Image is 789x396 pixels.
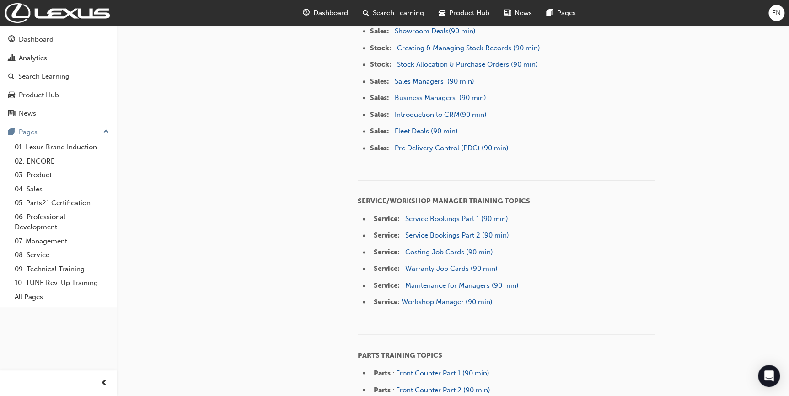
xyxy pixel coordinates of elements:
[370,111,389,119] span: Sales:
[313,8,348,18] span: Dashboard
[439,7,445,19] span: car-icon
[504,7,511,19] span: news-icon
[11,276,113,290] a: 10. TUNE Rev-Up Training
[103,126,109,138] span: up-icon
[355,4,431,22] a: search-iconSearch Learning
[8,110,15,118] span: news-icon
[397,44,540,52] a: Creating & Managing Stock Records (90 min)
[11,154,113,169] a: 02. ENCORE
[395,27,449,35] span: Showroom Deals
[370,44,392,52] span: Stock:
[395,144,509,152] a: Pre Delivery Control (PDC) (90 min)
[449,27,476,35] span: (90 min)
[11,248,113,262] a: 08. Service
[4,124,113,141] button: Pages
[11,290,113,304] a: All Pages
[19,34,54,45] div: Dashboard
[370,144,389,152] span: Sales:
[303,7,310,19] span: guage-icon
[4,50,113,67] a: Analytics
[8,73,15,81] span: search-icon
[295,4,355,22] a: guage-iconDashboard
[4,68,113,85] a: Search Learning
[370,77,389,85] span: Sales:
[19,127,38,137] div: Pages
[8,91,15,100] span: car-icon
[11,182,113,196] a: 04. Sales
[397,60,538,69] a: Stock Allocation & Purchase Orders (90 min)
[370,27,389,35] span: Sales:
[11,196,113,210] a: 05. Parts21 Certification
[396,385,490,394] a: Front Counter Part 2 (90 min)
[758,365,780,387] div: Open Intercom Messenger
[374,281,400,290] span: Service:
[11,140,113,154] a: 01. Lexus Brand Induction
[373,8,424,18] span: Search Learning
[101,378,107,389] span: prev-icon
[392,385,394,394] span: :
[449,8,489,18] span: Product Hub
[497,4,539,22] a: news-iconNews
[4,105,113,122] a: News
[19,108,36,119] div: News
[557,8,576,18] span: Pages
[395,111,487,119] a: Introduction to CRM​(90 min)
[370,127,389,135] span: Sales:
[515,8,532,18] span: News
[374,385,391,394] span: Parts
[772,8,781,18] span: FN
[358,197,530,205] span: SERVICE/WORKSHOP MANAGER TRAINING TOPICS
[395,27,476,35] a: Showroom Deals​(90 min)
[395,127,458,135] a: Fleet Deals (90 min)
[363,7,369,19] span: search-icon
[370,60,392,69] span: Stock:
[4,87,113,104] a: Product Hub
[395,77,474,85] a: Sales Managers (90 min)
[11,168,113,182] a: 03. Product
[539,4,583,22] a: pages-iconPages
[768,5,784,21] button: FN
[8,54,15,63] span: chart-icon
[374,264,400,273] span: Service:
[5,3,110,23] img: Trak
[405,248,493,256] a: Costing Job Cards (90 min)
[402,298,493,306] a: Workshop Manager (90 min)
[11,210,113,234] a: 06. Professional Development
[395,111,460,119] span: Introduction to CRM
[8,128,15,137] span: pages-icon
[19,53,47,63] div: Analytics
[374,231,400,239] span: Service:
[395,94,486,102] a: Business Managers (90 min)
[8,36,15,44] span: guage-icon
[370,94,389,102] span: Sales:
[374,369,391,377] span: Parts
[392,369,394,377] span: :
[4,31,113,48] a: Dashboard
[547,7,553,19] span: pages-icon
[431,4,497,22] a: car-iconProduct Hub
[19,90,59,100] div: Product Hub
[460,111,487,119] span: (90 min)
[405,215,508,223] a: Service Bookings Part 1 (90 min)
[396,369,489,377] a: Front Counter Part 1 (90 min)
[405,264,498,273] a: Warranty Job Cards (90 min)
[405,231,509,239] a: Service Bookings Part 2 (90 min)
[405,281,519,290] a: Maintenance for Managers (90 min)
[18,71,70,82] div: Search Learning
